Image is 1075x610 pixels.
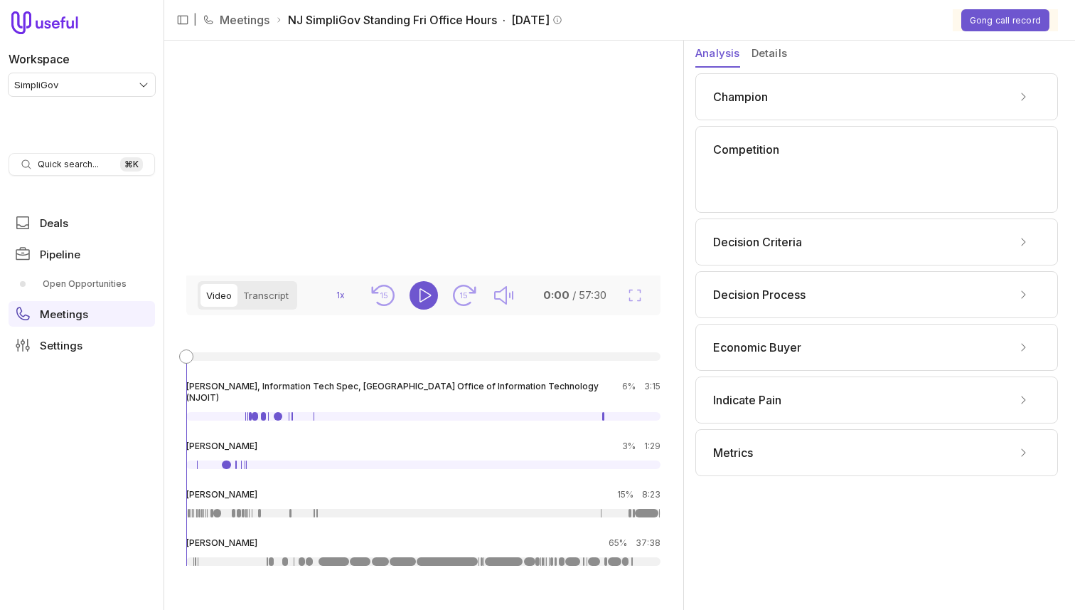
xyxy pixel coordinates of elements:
time: [DATE] [511,11,550,28]
time: 37:38 [636,537,660,548]
a: Open Opportunities [9,273,155,295]
button: Video [200,284,237,307]
button: Gong call record [961,9,1049,31]
span: Settings [40,340,82,351]
div: 6% [622,381,660,404]
span: [PERSON_NAME] [186,441,257,452]
button: Details [752,41,787,68]
a: Pipeline [9,241,155,267]
a: Deals [9,210,155,236]
span: NJ SimpliGov Standing Fri Office Hours [288,11,562,28]
span: Deals [40,218,68,228]
kbd: ⌘ K [120,157,143,172]
div: 3% [622,441,660,452]
a: Meetings [9,301,155,327]
span: Champion [713,88,768,105]
span: Competition [713,141,779,158]
button: Fullscreen [621,281,649,310]
span: Decision Process [713,286,806,303]
button: Analysis [695,41,740,68]
span: Indicate Pain [713,391,781,409]
span: · [497,11,511,28]
time: 8:23 [642,489,660,500]
text: 15 [459,290,468,300]
button: 1x [324,284,358,306]
span: Meetings [40,309,88,320]
button: Collapse sidebar [172,9,193,31]
div: 15% [617,489,660,500]
span: Decision Criteria [713,233,802,251]
button: Mute [489,281,518,310]
span: Pipeline [40,249,80,260]
span: [PERSON_NAME] [186,537,257,549]
time: 3:15 [644,381,660,391]
time: 0:00 [543,288,569,302]
button: Seek back 15 seconds [370,281,398,310]
span: Economic Buyer [713,339,801,356]
time: 1:29 [644,441,660,451]
span: | [193,11,197,28]
button: Seek forward 15 seconds [449,281,478,310]
span: [PERSON_NAME] [186,489,257,500]
span: Metrics [713,444,753,461]
div: Pipeline submenu [9,273,155,295]
span: Quick search... [38,159,99,170]
a: Meetings [220,11,269,28]
a: Settings [9,332,155,358]
label: Workspace [9,51,70,68]
span: [PERSON_NAME], Information Tech Spec, [GEOGRAPHIC_DATA] Office of Information Technology (NJOIT) [186,381,622,404]
div: 65% [609,537,660,549]
text: 15 [380,290,388,300]
button: Transcript [237,284,294,307]
button: Play [410,281,438,310]
span: / [572,288,576,302]
time: 57:30 [579,288,606,302]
